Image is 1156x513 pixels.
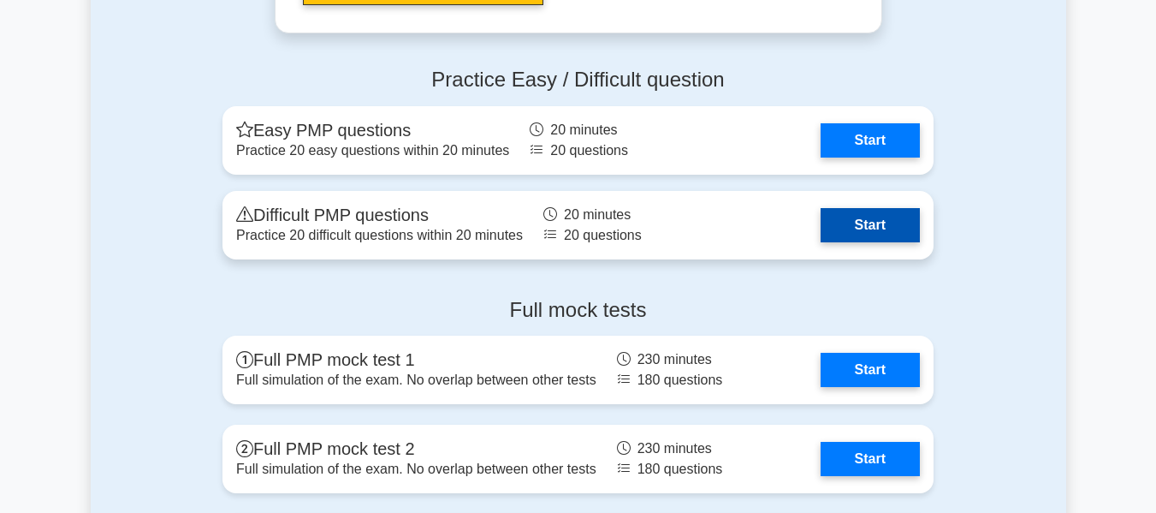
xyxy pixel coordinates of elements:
h4: Practice Easy / Difficult question [222,68,934,92]
a: Start [821,123,920,158]
a: Start [821,442,920,476]
a: Start [821,208,920,242]
h4: Full mock tests [222,298,934,323]
a: Start [821,353,920,387]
